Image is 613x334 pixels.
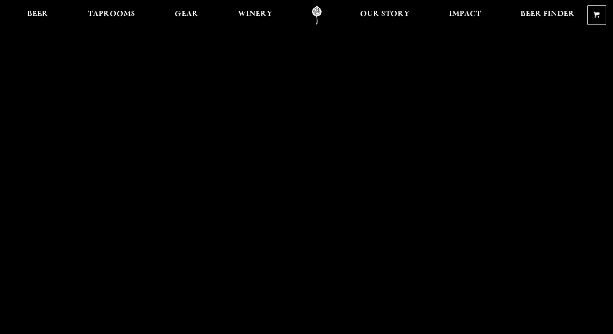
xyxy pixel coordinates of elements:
a: Impact [444,6,487,25]
a: Beer Finder [515,6,580,25]
span: Winery [238,11,272,18]
span: Our Story [360,11,410,18]
span: Beer Finder [521,11,575,18]
a: Our Story [354,6,415,25]
span: Impact [449,11,481,18]
a: Winery [232,6,278,25]
span: Beer [27,11,48,18]
a: Odell Home [301,6,333,25]
span: Taprooms [88,11,135,18]
a: Taprooms [82,6,141,25]
a: Gear [169,6,204,25]
a: Beer [22,6,54,25]
span: Gear [175,11,198,18]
